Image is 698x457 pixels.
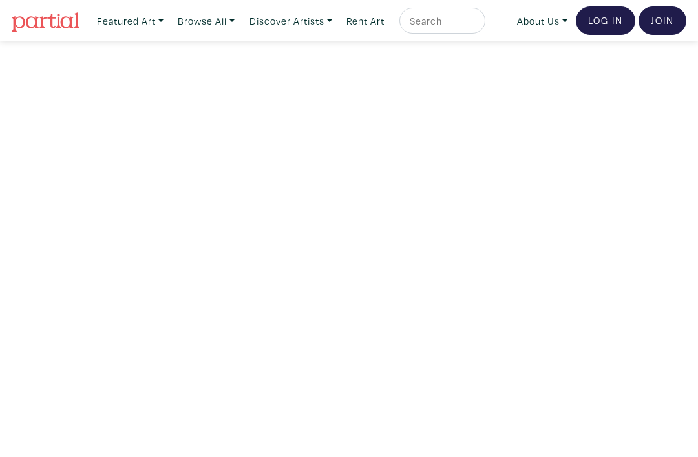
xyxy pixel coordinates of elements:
input: Search [408,13,473,29]
a: Join [639,6,686,35]
a: Log In [576,6,635,35]
a: Featured Art [91,8,169,34]
a: Discover Artists [244,8,338,34]
a: Rent Art [341,8,390,34]
a: About Us [511,8,573,34]
a: Browse All [172,8,240,34]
